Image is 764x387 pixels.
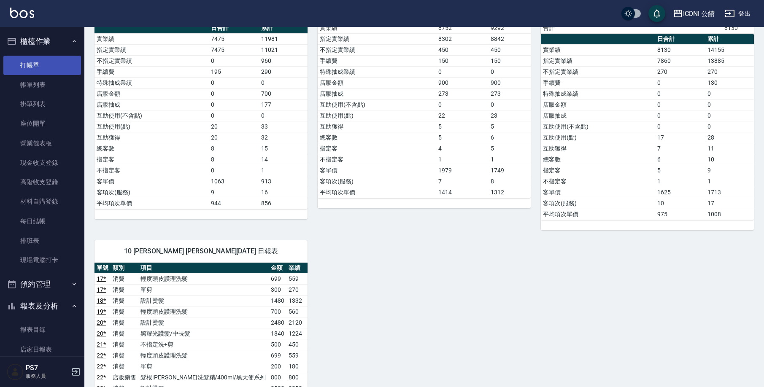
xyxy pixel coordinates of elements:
[683,8,715,19] div: ICONI 公館
[705,88,754,99] td: 0
[318,66,436,77] td: 特殊抽成業績
[318,77,436,88] td: 店販金額
[705,99,754,110] td: 0
[541,209,655,220] td: 平均項次單價
[541,154,655,165] td: 總客數
[209,121,259,132] td: 20
[670,5,718,22] button: ICONI 公館
[655,154,705,165] td: 6
[138,295,268,306] td: 設計燙髮
[209,154,259,165] td: 8
[705,34,754,45] th: 累計
[705,165,754,176] td: 9
[318,176,436,187] td: 客項次(服務)
[209,33,259,44] td: 7475
[259,132,308,143] td: 32
[318,12,531,198] table: a dense table
[138,273,268,284] td: 輕度頭皮護理洗髮
[94,176,209,187] td: 客單價
[259,66,308,77] td: 290
[705,132,754,143] td: 28
[286,295,308,306] td: 1332
[138,339,268,350] td: 不指定洗+剪
[138,350,268,361] td: 輕度頭皮護理洗髮
[705,55,754,66] td: 13885
[209,23,259,34] th: 日合計
[541,55,655,66] td: 指定實業績
[318,44,436,55] td: 不指定實業績
[489,165,531,176] td: 1749
[489,55,531,66] td: 150
[489,77,531,88] td: 900
[286,273,308,284] td: 559
[655,99,705,110] td: 0
[541,34,754,220] table: a dense table
[259,165,308,176] td: 1
[286,306,308,317] td: 560
[259,33,308,44] td: 11981
[655,143,705,154] td: 7
[94,44,209,55] td: 指定實業績
[111,372,138,383] td: 店販銷售
[259,110,308,121] td: 0
[436,66,489,77] td: 0
[318,187,436,198] td: 平均項次單價
[655,198,705,209] td: 10
[436,88,489,99] td: 273
[436,154,489,165] td: 1
[541,88,655,99] td: 特殊抽成業績
[286,263,308,274] th: 業績
[655,55,705,66] td: 7860
[259,99,308,110] td: 177
[705,143,754,154] td: 11
[705,66,754,77] td: 270
[3,340,81,359] a: 店家日報表
[541,121,655,132] td: 互助使用(不含點)
[318,88,436,99] td: 店販抽成
[655,187,705,198] td: 1625
[489,154,531,165] td: 1
[318,110,436,121] td: 互助使用(點)
[259,88,308,99] td: 700
[259,121,308,132] td: 33
[705,44,754,55] td: 14155
[209,198,259,209] td: 944
[318,33,436,44] td: 指定實業績
[318,99,436,110] td: 互助使用(不含點)
[259,23,308,34] th: 累計
[269,328,286,339] td: 1840
[259,55,308,66] td: 960
[269,317,286,328] td: 2480
[541,132,655,143] td: 互助使用(點)
[541,143,655,154] td: 互助獲得
[489,99,531,110] td: 0
[111,273,138,284] td: 消費
[705,187,754,198] td: 1713
[94,88,209,99] td: 店販金額
[209,165,259,176] td: 0
[259,154,308,165] td: 14
[541,176,655,187] td: 不指定客
[318,22,436,33] td: 實業績
[436,44,489,55] td: 450
[489,33,531,44] td: 8842
[94,198,209,209] td: 平均項次單價
[138,317,268,328] td: 設計燙髮
[259,44,308,55] td: 11021
[7,363,24,380] img: Person
[436,176,489,187] td: 7
[286,328,308,339] td: 1224
[655,77,705,88] td: 0
[209,176,259,187] td: 1063
[3,250,81,270] a: 現場電腦打卡
[269,295,286,306] td: 1480
[26,372,69,380] p: 服務人員
[489,22,531,33] td: 9292
[10,8,34,18] img: Logo
[705,176,754,187] td: 1
[541,99,655,110] td: 店販金額
[286,361,308,372] td: 180
[259,77,308,88] td: 0
[705,77,754,88] td: 130
[94,187,209,198] td: 客項次(服務)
